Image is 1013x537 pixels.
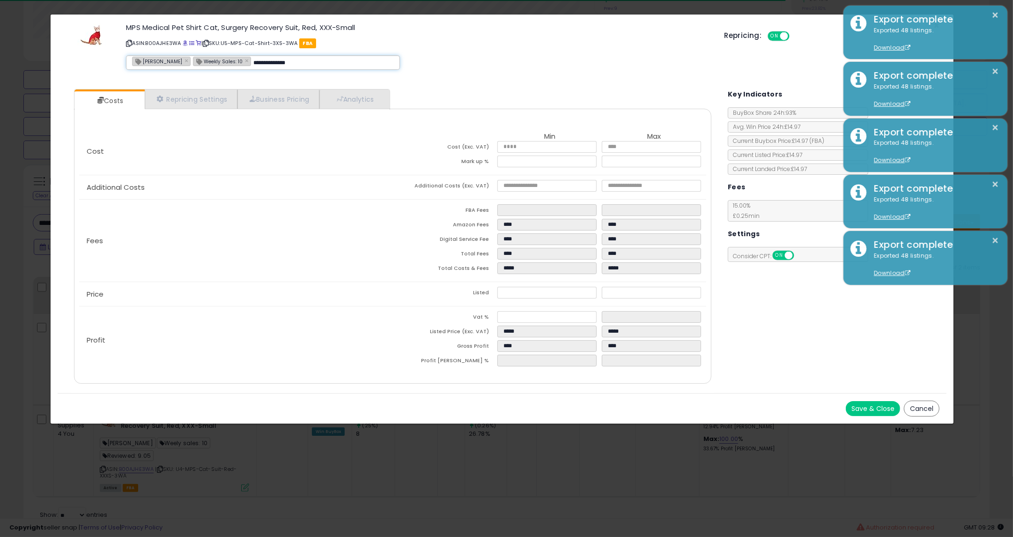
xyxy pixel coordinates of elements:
span: BuyBox Share 24h: 93% [728,109,796,117]
button: × [992,122,999,134]
a: Analytics [319,89,389,109]
td: Total Fees [393,248,497,262]
div: Export complete [867,126,1000,139]
button: Cancel [904,401,939,417]
td: Mark up % [393,156,497,170]
a: Download [874,269,910,277]
span: £0.25 min [728,212,760,220]
th: Max [602,133,706,141]
button: × [992,179,999,190]
a: All offer listings [189,39,194,47]
span: Current Buybox Price: [728,137,824,145]
div: Export complete [867,182,1000,195]
td: Digital Service Fee [393,233,497,248]
span: OFF [792,252,807,260]
td: Listed [393,287,497,301]
td: Additional Costs (Exc. VAT) [393,180,497,194]
span: Current Listed Price: £14.97 [728,151,802,159]
p: Price [79,291,392,298]
button: × [992,9,999,21]
div: Exported 48 listings. [867,252,1000,278]
div: Exported 48 listings. [867,139,1000,165]
td: Amazon Fees [393,219,497,233]
div: Exported 48 listings. [867,195,1000,222]
p: ASIN: B00AJHE3WA | SKU: U5-MPS-Cat-Shirt-3XS-3WA [126,36,710,51]
div: Exported 48 listings. [867,82,1000,109]
td: Vat % [393,311,497,326]
h3: MPS Medical Pet Shirt Cat, Surgery Recovery Suit, Red, XXX-Small [126,24,710,31]
div: Export complete [867,69,1000,82]
a: Repricing Settings [145,89,237,109]
td: Gross Profit [393,340,497,355]
p: Profit [79,336,392,344]
span: FBA [299,38,317,48]
span: Weekly Sales: 10 [193,57,243,65]
div: Export complete [867,13,1000,26]
td: Listed Price (Exc. VAT) [393,326,497,340]
span: [PERSON_NAME] [133,57,182,65]
h5: Fees [728,181,746,193]
h5: Repricing: [724,32,762,39]
h5: Key Indicators [728,89,783,100]
span: Avg. Win Price 24h: £14.97 [728,123,800,131]
span: ON [769,32,780,40]
div: Export complete [867,238,1000,252]
span: Consider CPT: [728,252,806,260]
a: Download [874,213,910,221]
p: Cost [79,148,392,155]
p: Fees [79,237,392,245]
div: Exported 48 listings. [867,26,1000,52]
p: Additional Costs [79,184,392,191]
h5: Settings [728,228,760,240]
td: Total Costs & Fees [393,262,497,277]
a: Business Pricing [237,89,319,109]
a: Your listing only [196,39,201,47]
a: × [245,56,251,65]
td: Profit [PERSON_NAME] % [393,355,497,369]
a: Download [874,156,910,164]
button: Save & Close [846,401,900,416]
a: Costs [74,91,144,110]
a: × [185,56,190,65]
th: Min [497,133,602,141]
span: ( FBA ) [809,137,824,145]
button: × [992,66,999,77]
button: × [992,235,999,246]
img: 316Fy6SVB9L._SL60_.jpg [78,24,106,48]
span: 15.00 % [728,201,760,220]
span: £14.97 [792,137,824,145]
td: FBA Fees [393,204,497,219]
span: ON [773,252,785,260]
td: Cost (Exc. VAT) [393,141,497,156]
span: OFF [788,32,803,40]
span: Current Landed Price: £14.97 [728,165,807,173]
a: Download [874,44,910,52]
a: BuyBox page [183,39,188,47]
a: Download [874,100,910,108]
